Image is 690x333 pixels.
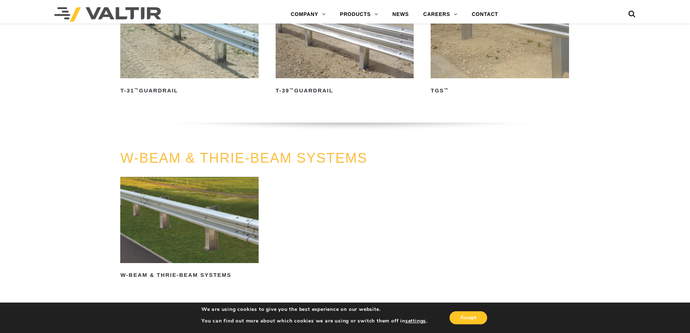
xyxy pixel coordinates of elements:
h2: TGS [431,85,569,96]
h2: W-Beam & Thrie-Beam Systems [120,270,258,281]
img: Valtir [54,7,161,22]
a: COMPANY [284,7,333,22]
a: CONTACT [464,7,505,22]
a: W-BEAM & THRIE-BEAM SYSTEMS [120,150,367,166]
sup: ™ [134,87,139,92]
a: W-Beam & Thrie-Beam Systems [120,177,258,281]
h2: T-31 Guardrail [120,85,258,96]
p: You can find out more about which cookies we are using or switch them off in . [201,318,427,324]
button: Accept [449,311,487,324]
sup: ™ [444,87,449,92]
sup: ™ [289,87,294,92]
a: NEWS [385,7,416,22]
button: settings [405,318,426,324]
h2: T-39 Guardrail [276,85,414,96]
a: CAREERS [416,7,465,22]
a: PRODUCTS [333,7,385,22]
p: We are using cookies to give you the best experience on our website. [201,306,427,313]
